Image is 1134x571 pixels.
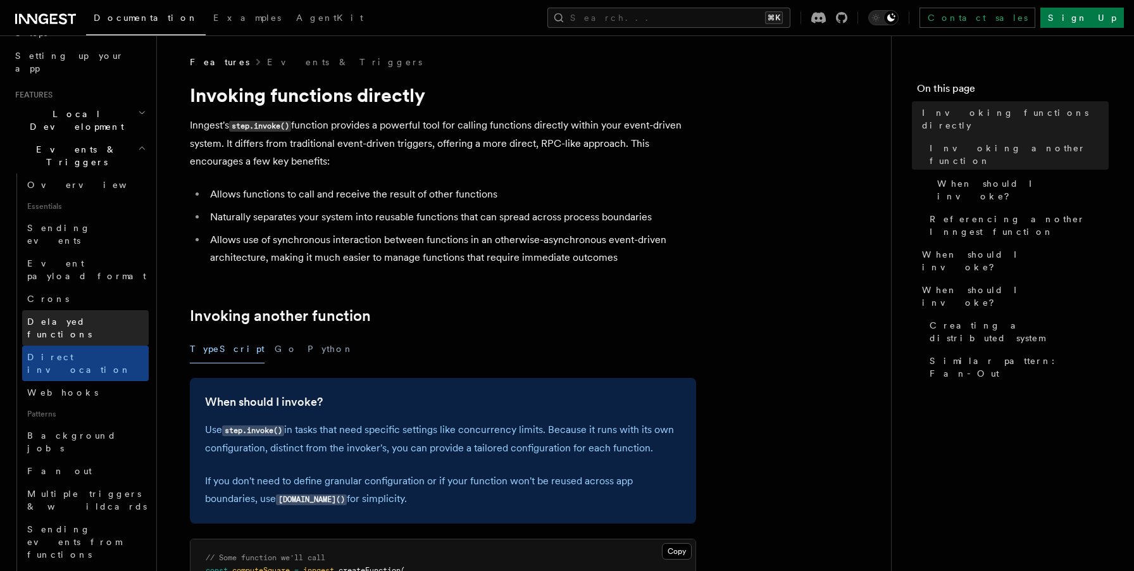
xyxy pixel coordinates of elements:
[22,424,149,460] a: Background jobs
[22,518,149,566] a: Sending events from functions
[27,317,92,339] span: Delayed functions
[15,51,124,73] span: Setting up your app
[296,13,363,23] span: AgentKit
[930,355,1109,380] span: Similar pattern: Fan-Out
[267,56,422,68] a: Events & Triggers
[222,425,284,436] code: step.invoke()
[205,472,681,508] p: If you don't need to define granular configuration or if your function won't be reused across app...
[919,8,1035,28] a: Contact sales
[922,284,1109,309] span: When should I invoke?
[22,173,149,196] a: Overview
[27,352,131,375] span: Direct invocation
[205,421,681,457] p: Use in tasks that need specific settings like concurrency limits. Because it runs with its own co...
[205,393,323,411] a: When should I invoke?
[86,4,206,35] a: Documentation
[22,482,149,518] a: Multiple triggers & wildcards
[917,101,1109,137] a: Invoking functions directly
[22,346,149,381] a: Direct invocation
[27,387,98,398] span: Webhooks
[27,430,116,453] span: Background jobs
[10,108,138,133] span: Local Development
[868,10,899,25] button: Toggle dark mode
[22,287,149,310] a: Crons
[190,335,265,363] button: TypeScript
[10,138,149,173] button: Events & Triggers
[206,231,696,267] li: Allows use of synchronous interaction between functions in an otherwise-asynchronous event-driven...
[206,553,325,562] span: // Some function we'll call
[917,279,1109,314] a: When should I invoke?
[22,310,149,346] a: Delayed functions
[662,543,692,560] button: Copy
[22,460,149,482] a: Fan out
[27,524,121,560] span: Sending events from functions
[190,84,696,106] h1: Invoking functions directly
[27,223,90,246] span: Sending events
[190,116,696,170] p: Inngest's function provides a powerful tool for calling functions directly within your event-driv...
[275,335,297,363] button: Go
[276,494,347,505] code: [DOMAIN_NAME]()
[922,106,1109,132] span: Invoking functions directly
[27,294,69,304] span: Crons
[10,90,53,100] span: Features
[917,243,1109,279] a: When should I invoke?
[22,381,149,404] a: Webhooks
[925,349,1109,385] a: Similar pattern: Fan-Out
[22,216,149,252] a: Sending events
[94,13,198,23] span: Documentation
[190,56,249,68] span: Features
[308,335,354,363] button: Python
[206,185,696,203] li: Allows functions to call and receive the result of other functions
[937,177,1109,203] span: When should I invoke?
[1040,8,1124,28] a: Sign Up
[27,489,147,511] span: Multiple triggers & wildcards
[213,13,281,23] span: Examples
[27,466,92,476] span: Fan out
[917,81,1109,101] h4: On this page
[932,172,1109,208] a: When should I invoke?
[22,252,149,287] a: Event payload format
[930,142,1109,167] span: Invoking another function
[229,121,291,132] code: step.invoke()
[765,11,783,24] kbd: ⌘K
[10,103,149,138] button: Local Development
[930,213,1109,238] span: Referencing another Inngest function
[22,196,149,216] span: Essentials
[10,44,149,80] a: Setting up your app
[289,4,371,34] a: AgentKit
[547,8,790,28] button: Search...⌘K
[206,4,289,34] a: Examples
[22,404,149,424] span: Patterns
[930,319,1109,344] span: Creating a distributed system
[27,180,158,190] span: Overview
[925,208,1109,243] a: Referencing another Inngest function
[206,208,696,226] li: Naturally separates your system into reusable functions that can spread across process boundaries
[922,248,1109,273] span: When should I invoke?
[190,307,371,325] a: Invoking another function
[27,258,146,281] span: Event payload format
[10,143,138,168] span: Events & Triggers
[925,314,1109,349] a: Creating a distributed system
[925,137,1109,172] a: Invoking another function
